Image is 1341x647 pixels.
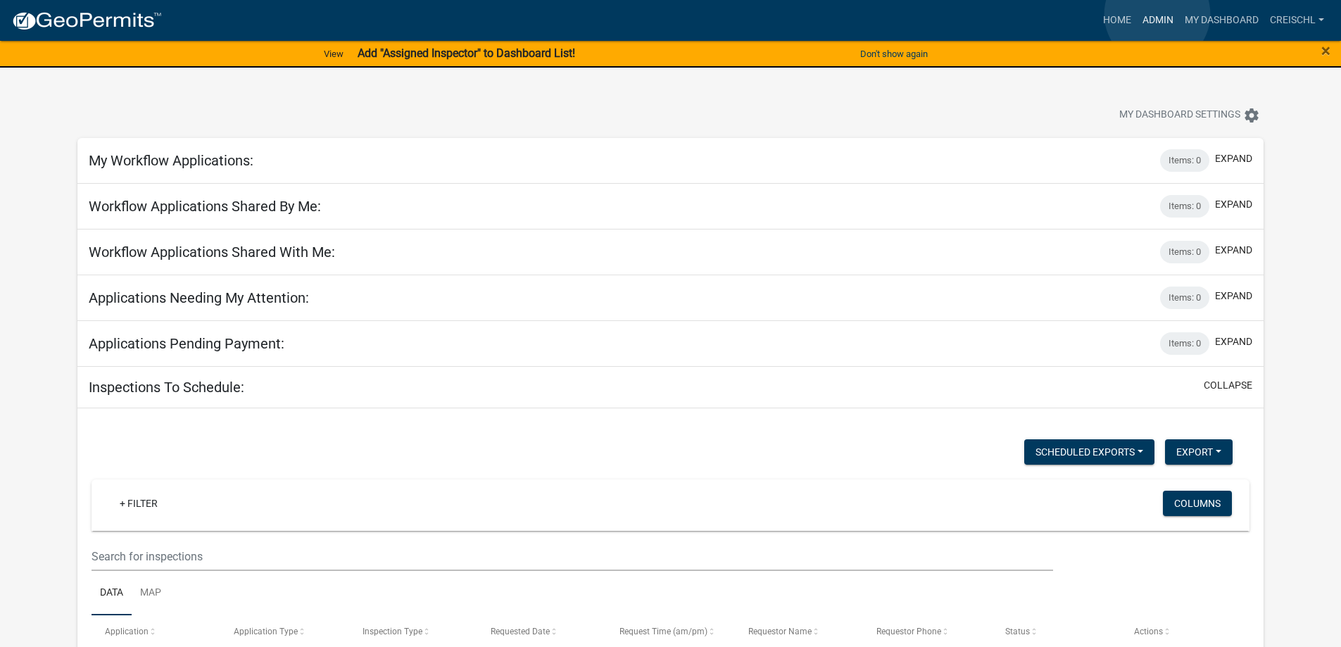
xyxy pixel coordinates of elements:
[1097,7,1137,34] a: Home
[1005,627,1030,636] span: Status
[1321,42,1330,59] button: Close
[1160,332,1209,355] div: Items: 0
[363,627,422,636] span: Inspection Type
[89,335,284,352] h5: Applications Pending Payment:
[89,244,335,260] h5: Workflow Applications Shared With Me:
[1160,149,1209,172] div: Items: 0
[132,571,170,616] a: Map
[1264,7,1330,34] a: creischl
[318,42,349,65] a: View
[1321,41,1330,61] span: ×
[234,627,298,636] span: Application Type
[1160,287,1209,309] div: Items: 0
[89,198,321,215] h5: Workflow Applications Shared By Me:
[855,42,933,65] button: Don't show again
[89,152,253,169] h5: My Workflow Applications:
[1179,7,1264,34] a: My Dashboard
[1024,439,1154,465] button: Scheduled Exports
[105,627,149,636] span: Application
[1108,101,1271,129] button: My Dashboard Settingssettings
[1215,151,1252,166] button: expand
[619,627,707,636] span: Request Time (am/pm)
[89,379,244,396] h5: Inspections To Schedule:
[1215,289,1252,303] button: expand
[1215,334,1252,349] button: expand
[876,627,941,636] span: Requestor Phone
[748,627,812,636] span: Requestor Name
[1134,627,1163,636] span: Actions
[1215,197,1252,212] button: expand
[1215,243,1252,258] button: expand
[92,571,132,616] a: Data
[1165,439,1233,465] button: Export
[358,46,575,60] strong: Add "Assigned Inspector" to Dashboard List!
[108,491,169,516] a: + Filter
[1160,195,1209,218] div: Items: 0
[1163,491,1232,516] button: Columns
[92,542,1052,571] input: Search for inspections
[491,627,550,636] span: Requested Date
[89,289,309,306] h5: Applications Needing My Attention:
[1160,241,1209,263] div: Items: 0
[1243,107,1260,124] i: settings
[1137,7,1179,34] a: Admin
[1119,107,1240,124] span: My Dashboard Settings
[1204,378,1252,393] button: collapse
